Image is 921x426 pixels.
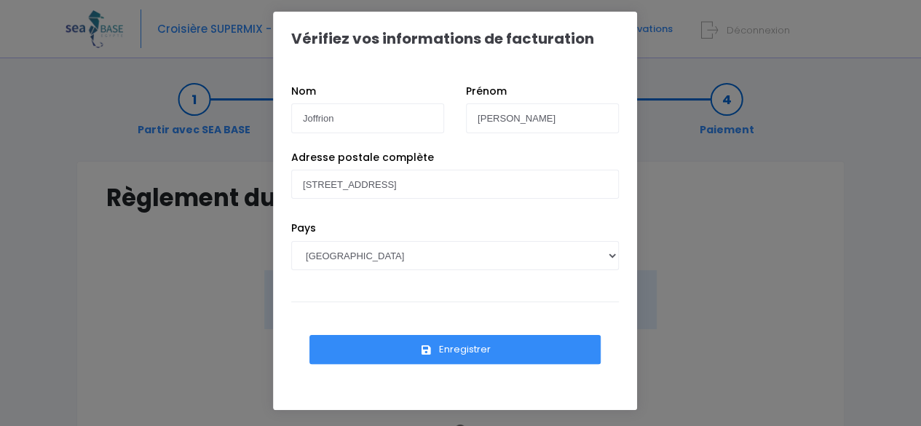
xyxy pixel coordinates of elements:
[291,84,316,99] label: Nom
[291,150,434,165] label: Adresse postale complète
[309,335,601,364] button: Enregistrer
[291,30,594,47] h1: Vérifiez vos informations de facturation
[291,221,316,236] label: Pays
[466,84,507,99] label: Prénom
